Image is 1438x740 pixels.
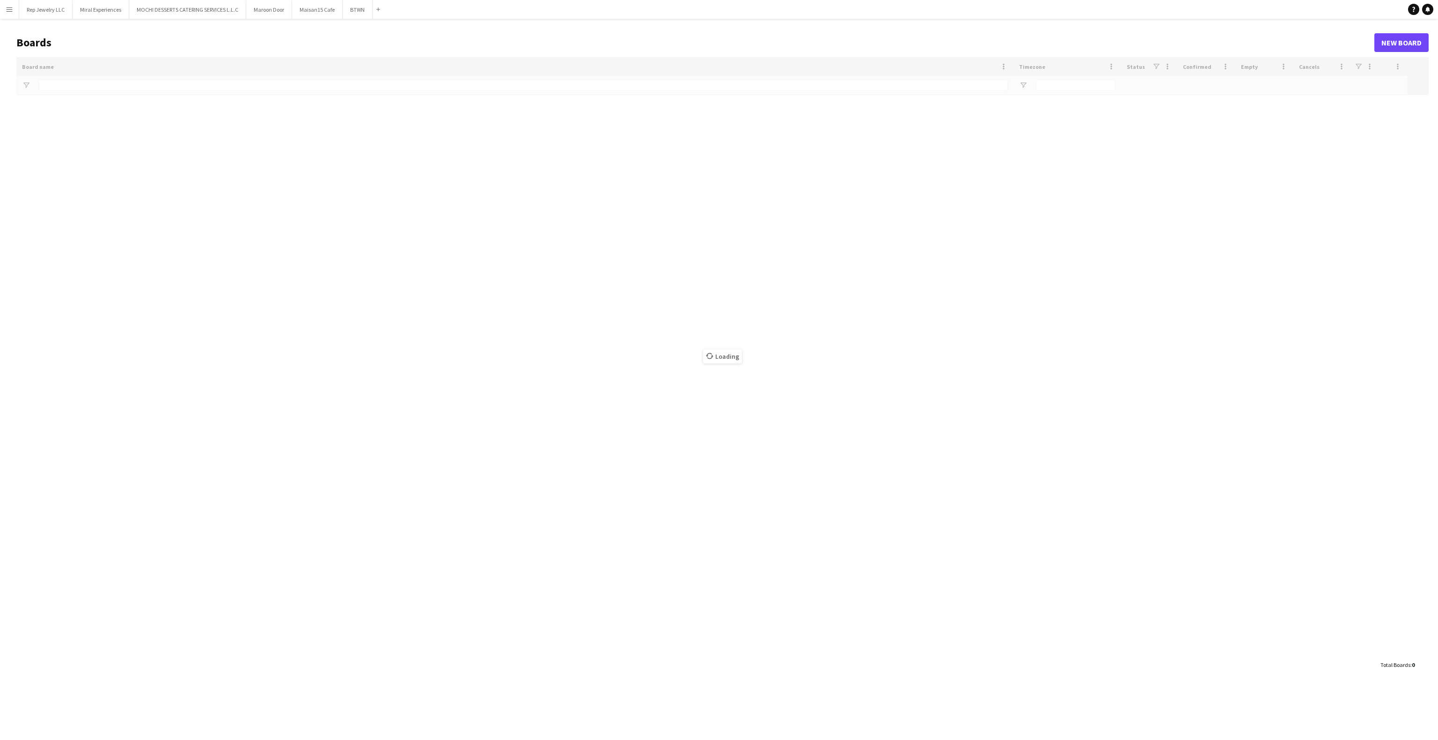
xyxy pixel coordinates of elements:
[246,0,292,19] button: Maroon Door
[1412,661,1415,668] span: 0
[16,36,1374,50] h1: Boards
[292,0,343,19] button: Maisan15 Cafe
[1374,33,1429,52] a: New Board
[129,0,246,19] button: MOCHI DESSERTS CATERING SERVICES L.L.C
[19,0,73,19] button: Rep Jewelry LLC
[73,0,129,19] button: Miral Experiences
[343,0,373,19] button: BTWN
[703,349,742,363] span: Loading
[1380,661,1410,668] span: Total Boards
[1380,656,1415,674] div: :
